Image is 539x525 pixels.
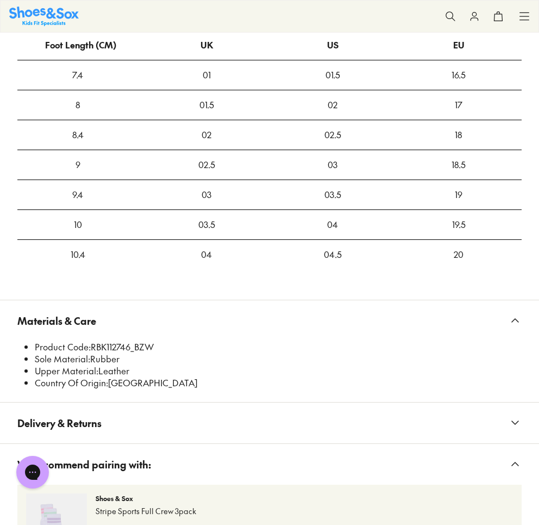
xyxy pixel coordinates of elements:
div: 10 [17,210,138,239]
p: Stripe Sports Full Crew 3pack [96,505,513,517]
span: Materials & Care [17,305,96,337]
span: Product Code: [35,341,91,353]
a: Shoes & Sox [9,7,79,26]
div: 03 [143,180,269,209]
span: We recommend pairing with: [17,448,151,480]
iframe: Gorgias live chat messenger [11,452,54,492]
div: 01 [143,60,269,90]
div: 02.5 [143,150,269,180]
div: 04 [269,210,396,239]
div: 04 [143,240,269,269]
div: 16.5 [396,60,522,90]
div: 03.5 [143,210,269,239]
div: 02.5 [269,120,396,150]
div: 8 [17,90,138,120]
div: 9.4 [17,180,138,209]
div: 02 [143,120,269,150]
div: 01.5 [269,60,396,90]
li: Leather [35,365,522,377]
li: [GEOGRAPHIC_DATA] [35,377,522,389]
div: 10.4 [17,240,138,269]
div: 01.5 [143,90,269,120]
img: SNS_Logo_Responsive.svg [9,7,79,26]
div: US [327,30,339,60]
span: Country Of Origin: [35,376,108,388]
div: UK [200,30,213,60]
div: 19 [396,180,522,209]
div: 17 [396,90,522,120]
div: 20 [396,240,522,269]
div: 9 [17,150,138,180]
div: 7.4 [17,60,138,90]
div: 8.4 [17,120,138,150]
span: Upper Material: [35,365,98,376]
li: RBK112746_BZW [35,341,522,353]
span: Sole Material: [35,353,90,365]
div: 03 [269,150,396,180]
div: Foot Length (CM) [45,30,116,60]
span: Delivery & Returns [17,407,102,439]
p: Shoes & Sox [96,493,513,503]
div: 19.5 [396,210,522,239]
div: 18.5 [396,150,522,180]
div: 18 [396,120,522,150]
li: Rubber [35,353,522,365]
div: EU [453,30,465,60]
div: 03.5 [269,180,396,209]
div: 04.5 [269,240,396,269]
div: 02 [269,90,396,120]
